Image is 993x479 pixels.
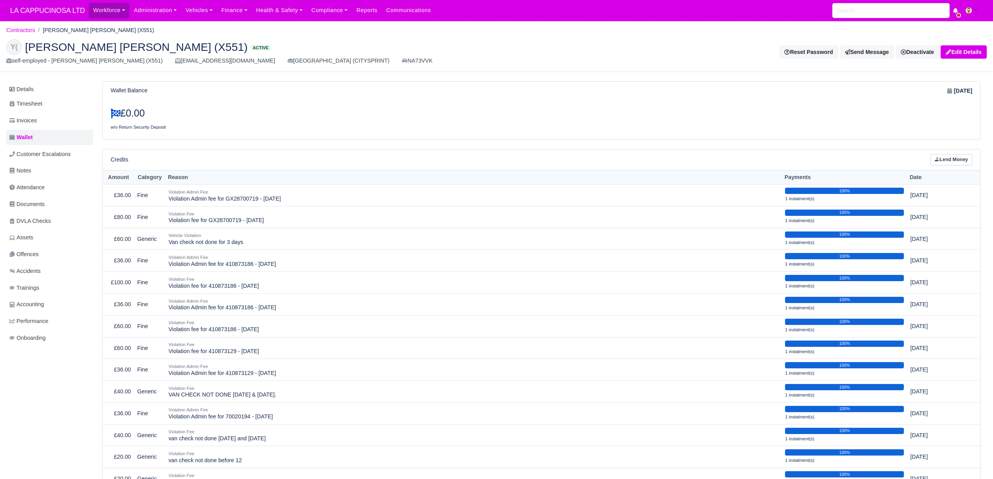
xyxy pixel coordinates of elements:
small: 1 instalment(s) [785,305,814,310]
div: [EMAIL_ADDRESS][DOMAIN_NAME] [175,56,275,65]
span: Accounting [9,300,44,309]
div: 100% [785,231,904,238]
td: £36.00 [103,359,134,381]
a: Send Message [840,45,894,59]
a: Finance [217,3,252,18]
h3: £0.00 [111,108,536,119]
td: Violation Admin fee for 70020194 - [DATE] [165,402,782,424]
div: 100% [785,275,904,281]
a: Accounting [6,297,93,312]
td: Fine [134,272,165,294]
div: 100% [785,384,904,390]
td: £36.00 [103,402,134,424]
td: Van check not done for 3 days [165,228,782,250]
small: 1 instalment(s) [785,196,814,201]
td: £60.00 [103,315,134,337]
span: Invoices [9,116,37,125]
a: Documents [6,197,93,212]
th: Date [907,170,958,185]
div: 100% [785,341,904,347]
div: 100% [785,471,904,477]
a: Administration [129,3,181,18]
td: Violation Admin fee for 410873186 - [DATE] [165,250,782,272]
span: Customer Escalations [9,150,71,159]
th: Amount [103,170,134,185]
span: Onboarding [9,334,46,343]
a: Deactivate [896,45,939,59]
small: 1 instalment(s) [785,414,814,419]
td: [DATE] [907,337,958,359]
td: £36.00 [103,294,134,316]
td: Generic [134,446,165,468]
span: [PERSON_NAME] [PERSON_NAME] (X551) [25,41,248,52]
td: Violation Admin fee for 410873129 - [DATE] [165,359,782,381]
a: Notes [6,163,93,178]
td: [DATE] [907,424,958,446]
div: 100% [785,188,904,194]
a: Attendance [6,180,93,195]
td: £100.00 [103,272,134,294]
span: Offences [9,250,39,259]
small: Violation Fee [168,429,194,434]
a: Onboarding [6,330,93,346]
td: Fine [134,294,165,316]
small: 1 instalment(s) [785,436,814,441]
td: [DATE] [907,381,958,403]
th: Reason [165,170,782,185]
span: Documents [9,200,45,209]
td: £80.00 [103,206,134,228]
h6: Credits [111,156,128,163]
td: [DATE] [907,250,958,272]
button: Reset Password [779,45,838,59]
small: Vehicle Violation [168,233,201,238]
td: [DATE] [907,446,958,468]
td: Violation fee for 410873186 - [DATE] [165,272,782,294]
td: van check not done before 12 [165,446,782,468]
span: Timesheet [9,99,42,108]
td: Generic [134,228,165,250]
a: Vehicles [181,3,217,18]
a: Health & Safety [252,3,307,18]
a: Offences [6,247,93,262]
span: Performance [9,317,48,326]
th: Payments [782,170,907,185]
td: Fine [134,315,165,337]
td: [DATE] [907,402,958,424]
span: LA CAPPUCINOSA LTD [6,3,89,18]
td: Violation fee for GX28700719 - [DATE] [165,206,782,228]
td: £20.00 [103,446,134,468]
small: 1 instalment(s) [785,393,814,397]
div: self-employed - [PERSON_NAME] [PERSON_NAME] (X551) [6,56,163,65]
td: Generic [134,381,165,403]
td: £36.00 [103,250,134,272]
td: £40.00 [103,424,134,446]
small: 1 instalment(s) [785,327,814,332]
div: 100% [785,362,904,368]
a: DVLA Checks [6,213,93,229]
td: Violation fee for 410873186 - [DATE] [165,315,782,337]
div: 100% [785,297,904,303]
a: Wallet [6,130,93,145]
small: Violation Admin Fee [168,255,208,260]
span: Active [251,45,271,51]
a: Reports [352,3,382,18]
td: Fine [134,185,165,206]
td: Fine [134,206,165,228]
td: Fine [134,250,165,272]
small: Violation Fee [168,277,194,282]
div: [GEOGRAPHIC_DATA] (CITYSPRINT) [288,56,389,65]
small: Violation Fee [168,320,194,325]
small: Violation Admin Fee [168,364,208,369]
span: Notes [9,166,31,175]
td: [DATE] [907,206,958,228]
a: Edit Details [941,45,987,59]
span: DVLA Checks [9,217,51,226]
small: Violation Fee [168,451,194,456]
td: VAN CHECK NOT DONE [DATE] & [DATE]. [165,381,782,403]
li: [PERSON_NAME] [PERSON_NAME] (X551) [35,26,154,35]
td: £60.00 [103,228,134,250]
td: Violation fee for 410873129 - [DATE] [165,337,782,359]
td: van check not done [DATE] and [DATE] [165,424,782,446]
a: Trainings [6,280,93,296]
